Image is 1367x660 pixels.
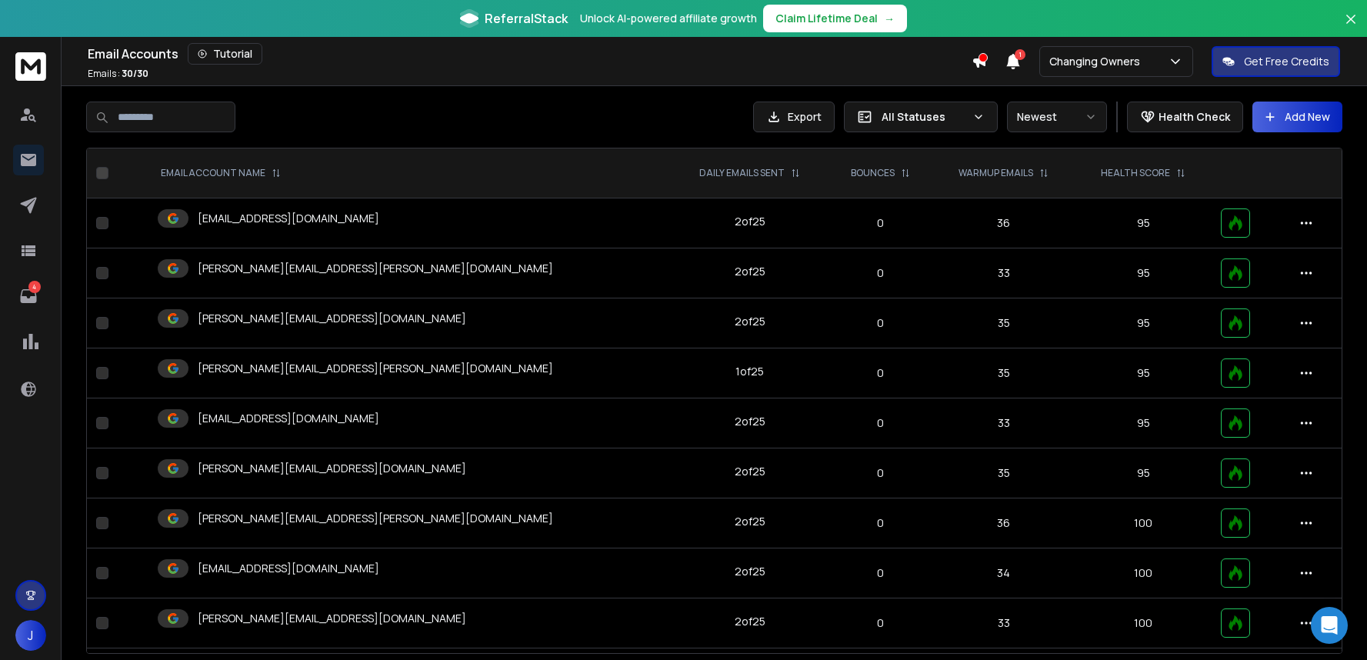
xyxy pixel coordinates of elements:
[1101,167,1170,179] p: HEALTH SCORE
[932,398,1075,448] td: 33
[198,211,379,226] p: [EMAIL_ADDRESS][DOMAIN_NAME]
[198,261,553,276] p: [PERSON_NAME][EMAIL_ADDRESS][PERSON_NAME][DOMAIN_NAME]
[1159,109,1230,125] p: Health Check
[1075,598,1212,648] td: 100
[699,167,785,179] p: DAILY EMAILS SENT
[837,615,923,631] p: 0
[198,611,466,626] p: [PERSON_NAME][EMAIL_ADDRESS][DOMAIN_NAME]
[735,414,765,429] div: 2 of 25
[763,5,907,32] button: Claim Lifetime Deal→
[735,614,765,629] div: 2 of 25
[735,314,765,329] div: 2 of 25
[837,265,923,281] p: 0
[932,498,1075,548] td: 36
[485,9,568,28] span: ReferralStack
[1015,49,1025,60] span: 1
[198,561,379,576] p: [EMAIL_ADDRESS][DOMAIN_NAME]
[837,515,923,531] p: 0
[1075,548,1212,598] td: 100
[1311,607,1348,644] div: Open Intercom Messenger
[735,214,765,229] div: 2 of 25
[580,11,757,26] p: Unlock AI-powered affiliate growth
[198,411,379,426] p: [EMAIL_ADDRESS][DOMAIN_NAME]
[753,102,835,132] button: Export
[1075,248,1212,298] td: 95
[198,361,553,376] p: [PERSON_NAME][EMAIL_ADDRESS][PERSON_NAME][DOMAIN_NAME]
[1244,54,1329,69] p: Get Free Credits
[1252,102,1342,132] button: Add New
[1075,498,1212,548] td: 100
[837,565,923,581] p: 0
[882,109,966,125] p: All Statuses
[1049,54,1146,69] p: Changing Owners
[932,348,1075,398] td: 35
[1007,102,1107,132] button: Newest
[88,68,148,80] p: Emails :
[735,564,765,579] div: 2 of 25
[932,248,1075,298] td: 33
[932,198,1075,248] td: 36
[837,465,923,481] p: 0
[1212,46,1340,77] button: Get Free Credits
[837,365,923,381] p: 0
[735,464,765,479] div: 2 of 25
[1341,9,1361,46] button: Close banner
[932,448,1075,498] td: 35
[1075,398,1212,448] td: 95
[735,364,764,379] div: 1 of 25
[13,281,44,312] a: 4
[735,514,765,529] div: 2 of 25
[932,298,1075,348] td: 35
[188,43,262,65] button: Tutorial
[1127,102,1243,132] button: Health Check
[837,215,923,231] p: 0
[198,311,466,326] p: [PERSON_NAME][EMAIL_ADDRESS][DOMAIN_NAME]
[932,598,1075,648] td: 33
[161,167,281,179] div: EMAIL ACCOUNT NAME
[88,43,972,65] div: Email Accounts
[884,11,895,26] span: →
[15,620,46,651] button: J
[198,511,553,526] p: [PERSON_NAME][EMAIL_ADDRESS][PERSON_NAME][DOMAIN_NAME]
[28,281,41,293] p: 4
[1075,448,1212,498] td: 95
[122,67,148,80] span: 30 / 30
[851,167,895,179] p: BOUNCES
[1075,298,1212,348] td: 95
[932,548,1075,598] td: 34
[198,461,466,476] p: [PERSON_NAME][EMAIL_ADDRESS][DOMAIN_NAME]
[735,264,765,279] div: 2 of 25
[1075,348,1212,398] td: 95
[1075,198,1212,248] td: 95
[837,415,923,431] p: 0
[959,167,1033,179] p: WARMUP EMAILS
[837,315,923,331] p: 0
